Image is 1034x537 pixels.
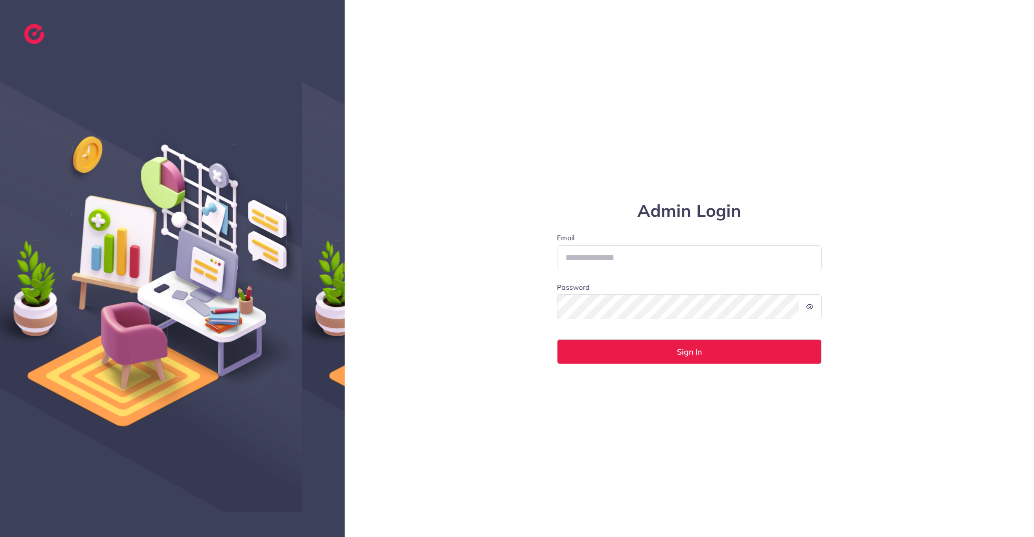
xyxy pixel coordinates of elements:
[557,282,589,292] label: Password
[557,233,822,243] label: Email
[24,24,44,44] img: logo
[557,201,822,221] h1: Admin Login
[677,348,702,356] span: Sign In
[557,339,822,364] button: Sign In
